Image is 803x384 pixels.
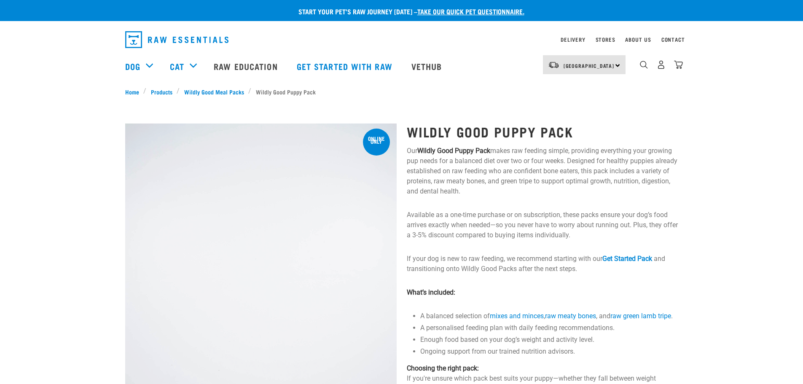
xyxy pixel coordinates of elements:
strong: Choosing the right pack: [407,364,479,372]
strong: Wildly Good Puppy Pack [417,147,490,155]
a: Dog [125,60,140,73]
a: Stores [596,38,615,41]
a: take our quick pet questionnaire. [417,9,524,13]
span: [GEOGRAPHIC_DATA] [564,64,615,67]
li: Enough food based on your dog’s weight and activity level. [420,335,678,345]
a: Wildly Good Meal Packs [180,87,248,96]
li: Ongoing support from our trained nutrition advisors. [420,346,678,357]
nav: dropdown navigation [118,28,685,51]
a: Get started with Raw [288,49,403,83]
a: raw green lamb tripe [610,312,671,320]
img: user.png [657,60,666,69]
a: Delivery [561,38,585,41]
nav: breadcrumbs [125,87,678,96]
img: van-moving.png [548,61,559,69]
li: A personalised feeding plan with daily feeding recommendations. [420,323,678,333]
a: raw meaty bones [545,312,596,320]
strong: What’s included: [407,288,455,296]
p: Our makes raw feeding simple, providing everything your growing pup needs for a balanced diet ove... [407,146,678,196]
a: Raw Education [205,49,288,83]
a: Get Started Pack [602,255,652,263]
a: Products [146,87,177,96]
p: Available as a one-time purchase or on subscription, these packs ensure your dog’s food arrives e... [407,210,678,240]
p: If your dog is new to raw feeding, we recommend starting with our and transitioning onto Wildly G... [407,254,678,274]
img: home-icon@2x.png [674,60,683,69]
a: mixes and minces [490,312,544,320]
li: A balanced selection of , , and . [420,311,678,321]
img: Raw Essentials Logo [125,31,228,48]
a: Cat [170,60,184,73]
a: Contact [661,38,685,41]
a: About Us [625,38,651,41]
a: Home [125,87,144,96]
a: Vethub [403,49,453,83]
h1: Wildly Good Puppy Pack [407,124,678,139]
img: home-icon-1@2x.png [640,61,648,69]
